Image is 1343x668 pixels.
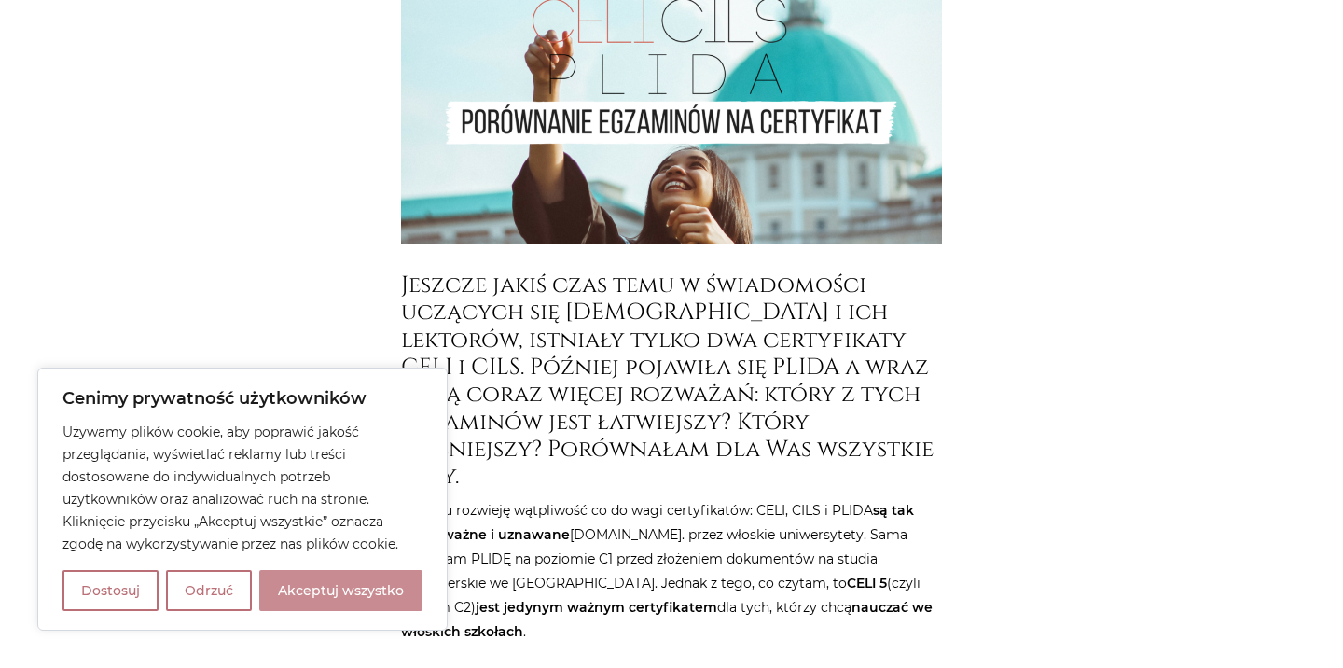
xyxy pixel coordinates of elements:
[401,271,942,491] h3: Jeszcze jakiś czas temu w świadomości uczących się [DEMOGRAPHIC_DATA] i ich lektorów, istniały ty...
[62,421,422,555] p: Używamy plików cookie, aby poprawić jakość przeglądania, wyświetlać reklamy lub treści dostosowan...
[259,570,422,611] button: Akceptuj wszystko
[401,498,942,644] p: Od razu rozwieję wątpliwość co do wagi certyfikatów: CELI, CILS i PLIDA [DOMAIN_NAME]. przez włos...
[401,599,933,640] strong: nauczać we włoskich szkołach
[62,570,159,611] button: Dostosuj
[476,599,717,616] strong: jest jedynym ważnym certyfikatem
[166,570,252,611] button: Odrzuć
[62,387,422,410] p: Cenimy prywatność użytkowników
[847,575,887,591] strong: CELI 5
